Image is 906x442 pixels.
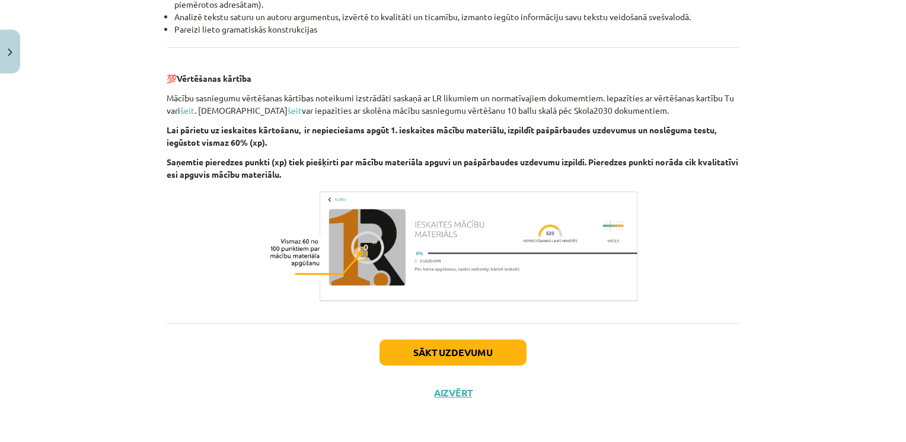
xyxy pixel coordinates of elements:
a: šeit [288,105,302,116]
li: Pareizi lieto gramatiskās konstrukcijas [174,23,739,36]
p: Mācību sasniegumu vērtēšanas kārtības noteikumi izstrādāti saskaņā ar LR likumiem un normatīvajie... [167,92,739,117]
button: Sākt uzdevumu [379,339,527,366]
b: Vērtēšanas kārtība [177,73,251,84]
img: icon-close-lesson-0947bae3869378f0d4975bcd49f059093ad1ed9edebbc8119c70593378902aed.svg [8,49,12,56]
button: Aizvērt [430,387,476,399]
b: Lai pārietu uz ieskaites kārtošanu, ir nepieciešams apgūt 1. ieskaites mācību materiālu, izpildīt... [167,124,716,148]
p: 💯 [167,60,739,85]
b: Saņemtie pieredzes punkti (xp) tiek piešķirti par mācību materiāla apguvi un pašpārbaudes uzdevum... [167,156,738,180]
li: Analizē tekstu saturu un autoru argumentus, izvērtē to kvalitāti un ticamību, izmanto iegūto info... [174,11,739,23]
a: šeit [180,105,194,116]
